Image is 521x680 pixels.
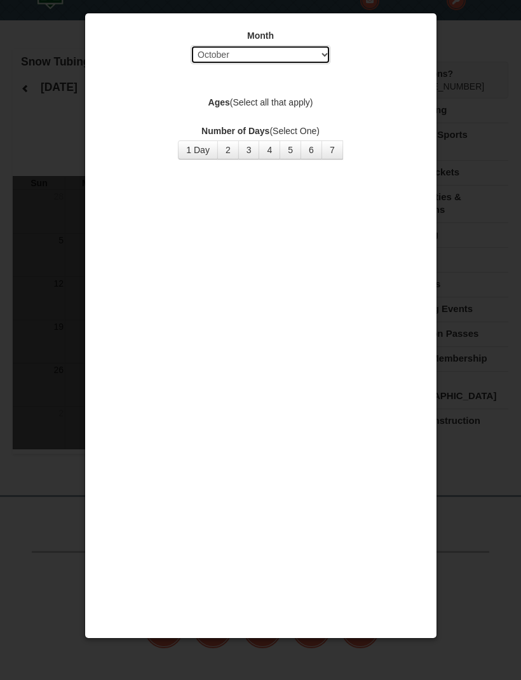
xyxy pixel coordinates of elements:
button: 1 Day [178,140,218,160]
button: 7 [321,140,343,160]
label: (Select One) [101,125,421,137]
button: 6 [301,140,322,160]
button: 3 [238,140,260,160]
strong: Ages [208,97,230,107]
strong: Number of Days [201,126,269,136]
strong: Month [247,31,274,41]
button: 2 [217,140,239,160]
button: 4 [259,140,280,160]
button: 5 [280,140,301,160]
label: (Select all that apply) [101,96,421,109]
